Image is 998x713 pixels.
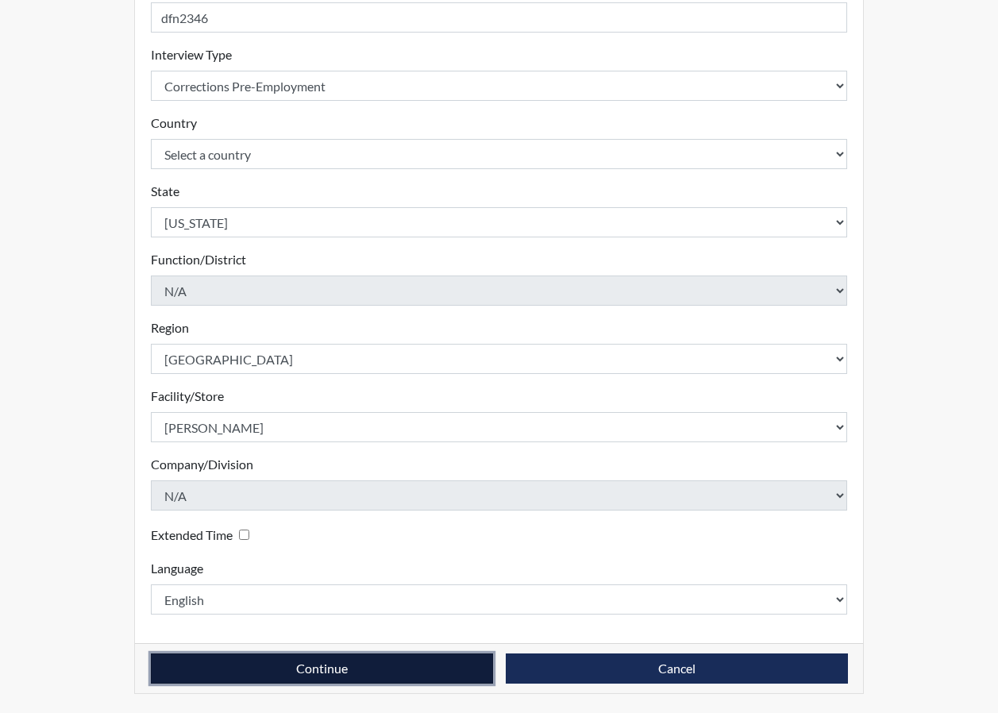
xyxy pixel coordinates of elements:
button: Continue [151,653,493,684]
label: Region [151,318,189,337]
label: Country [151,114,197,133]
div: Checking this box will provide the interviewee with an accomodation of extra time to answer each ... [151,523,256,546]
label: Facility/Store [151,387,224,406]
label: Company/Division [151,455,253,474]
label: Interview Type [151,45,232,64]
label: Extended Time [151,526,233,545]
input: Insert a Registration ID, which needs to be a unique alphanumeric value for each interviewee [151,2,848,33]
label: State [151,182,179,201]
label: Language [151,559,203,578]
label: Function/District [151,250,246,269]
button: Cancel [506,653,848,684]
